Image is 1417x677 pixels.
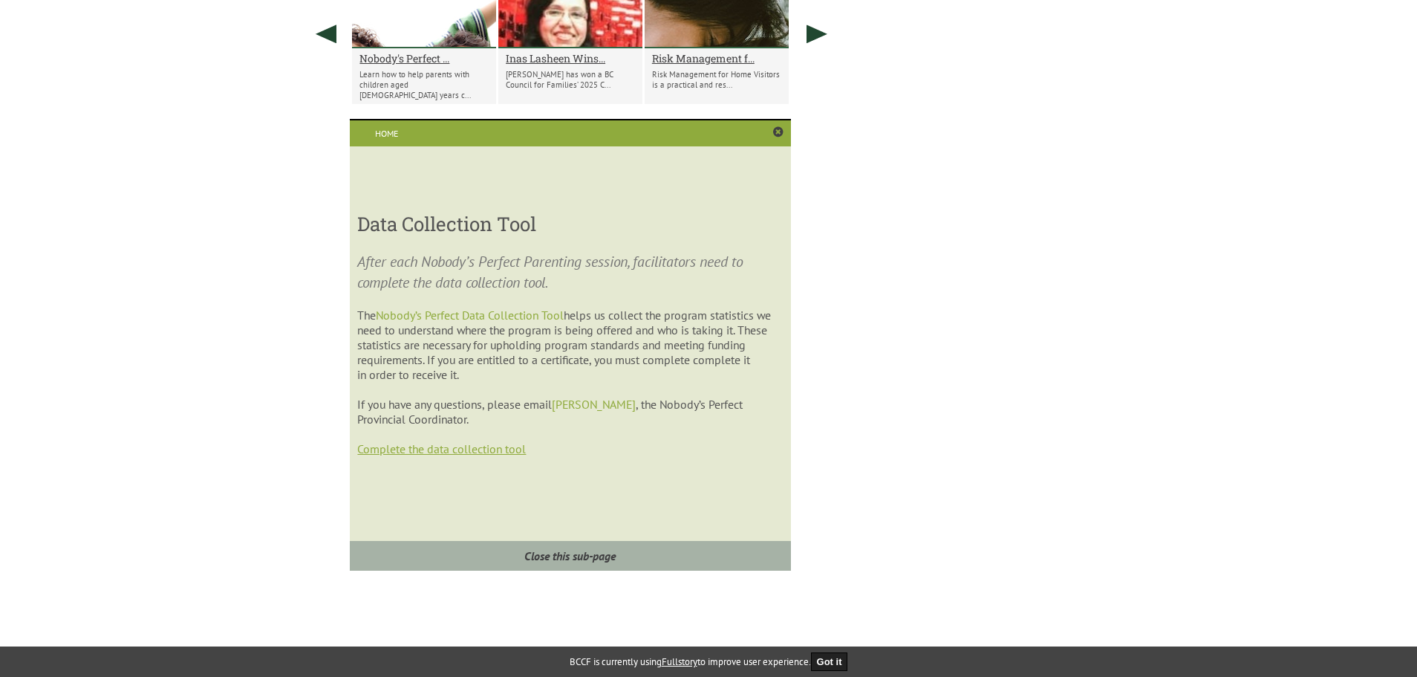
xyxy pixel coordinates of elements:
[359,51,489,65] a: Nobody's Perfect ...
[524,548,616,563] i: Close this sub-page
[811,652,848,671] button: Got it
[652,69,781,90] p: Risk Management for Home Visitors is a practical and res...
[357,251,783,293] p: After each Nobody’s Perfect Parenting session, facilitators need to complete the data collection ...
[652,51,781,65] a: Risk Management f...
[359,69,489,100] p: Learn how to help parents with children aged [DEMOGRAPHIC_DATA] years c...
[773,126,784,138] a: Close
[357,441,526,456] a: Complete the data collection tool
[350,541,790,571] a: Close this sub-page
[506,69,635,90] p: [PERSON_NAME] has won a BC Council for Families’ 2025 C...
[552,397,636,412] a: [PERSON_NAME]
[357,211,783,236] h3: Data Collection Tool
[506,51,635,65] a: Inas Lasheen Wins...
[376,308,564,323] a: Nobody’s Perfect Data Collection Tool
[662,655,697,668] a: Fullstory
[350,120,423,146] a: Home
[357,308,783,471] p: The helps us collect the program statistics we need to understand where the program is being offe...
